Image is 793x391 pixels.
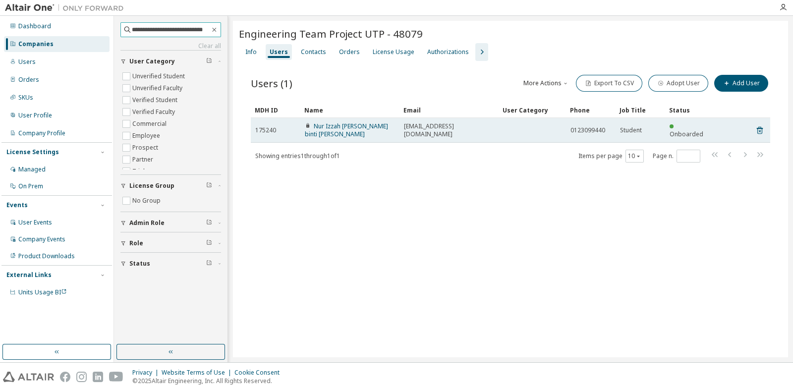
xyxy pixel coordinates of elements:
[18,288,67,296] span: Units Usage BI
[576,75,642,92] button: Export To CSV
[373,48,414,56] div: License Usage
[120,51,221,72] button: User Category
[6,271,52,279] div: External Links
[403,102,495,118] div: Email
[206,260,212,268] span: Clear filter
[18,219,52,226] div: User Events
[234,369,285,377] div: Cookie Consent
[255,126,276,134] span: 175240
[18,58,36,66] div: Users
[60,372,70,382] img: facebook.svg
[339,48,360,56] div: Orders
[628,152,641,160] button: 10
[578,150,644,163] span: Items per page
[132,195,163,207] label: No Group
[129,239,143,247] span: Role
[670,130,703,138] span: Onboarded
[620,102,661,118] div: Job Title
[132,130,162,142] label: Employee
[76,372,87,382] img: instagram.svg
[3,372,54,382] img: altair_logo.svg
[18,94,33,102] div: SKUs
[18,40,54,48] div: Companies
[132,70,187,82] label: Unverified Student
[404,122,494,138] span: [EMAIL_ADDRESS][DOMAIN_NAME]
[206,239,212,247] span: Clear filter
[18,166,46,173] div: Managed
[18,252,75,260] div: Product Downloads
[245,48,257,56] div: Info
[132,377,285,385] p: © 2025 Altair Engineering, Inc. All Rights Reserved.
[206,182,212,190] span: Clear filter
[132,369,162,377] div: Privacy
[109,372,123,382] img: youtube.svg
[648,75,708,92] button: Adopt User
[255,102,296,118] div: MDH ID
[120,212,221,234] button: Admin Role
[120,175,221,197] button: License Group
[132,154,155,166] label: Partner
[5,3,129,13] img: Altair One
[206,219,212,227] span: Clear filter
[129,219,165,227] span: Admin Role
[120,253,221,275] button: Status
[132,118,169,130] label: Commercial
[304,102,396,118] div: Name
[93,372,103,382] img: linkedin.svg
[129,57,175,65] span: User Category
[18,182,43,190] div: On Prem
[18,76,39,84] div: Orders
[162,369,234,377] div: Website Terms of Use
[669,102,711,118] div: Status
[6,148,59,156] div: License Settings
[503,102,562,118] div: User Category
[132,106,177,118] label: Verified Faculty
[270,48,288,56] div: Users
[255,152,340,160] span: Showing entries 1 through 1 of 1
[653,150,700,163] span: Page n.
[620,126,642,134] span: Student
[132,166,147,177] label: Trial
[132,82,184,94] label: Unverified Faculty
[570,126,605,134] span: 0123099440
[18,129,65,137] div: Company Profile
[714,75,768,92] button: Add User
[6,201,28,209] div: Events
[120,232,221,254] button: Role
[129,260,150,268] span: Status
[132,94,179,106] label: Verified Student
[18,235,65,243] div: Company Events
[239,27,423,41] span: Engineering Team Project UTP - 48079
[120,42,221,50] a: Clear all
[522,75,570,92] button: More Actions
[18,112,52,119] div: User Profile
[570,102,612,118] div: Phone
[251,76,292,90] span: Users (1)
[18,22,51,30] div: Dashboard
[305,122,388,138] a: Nur Izzah [PERSON_NAME] binti [PERSON_NAME]
[132,142,160,154] label: Prospect
[301,48,326,56] div: Contacts
[206,57,212,65] span: Clear filter
[129,182,174,190] span: License Group
[427,48,469,56] div: Authorizations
